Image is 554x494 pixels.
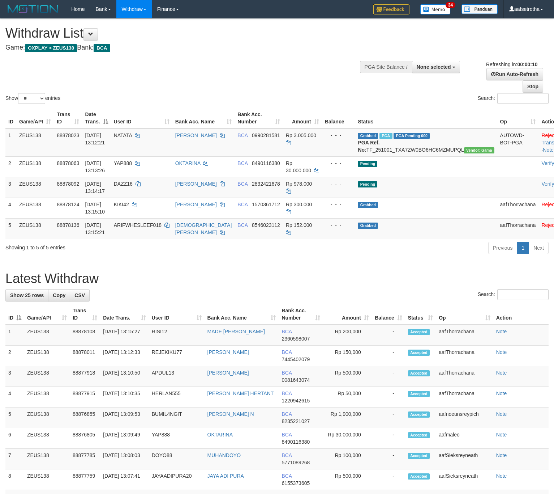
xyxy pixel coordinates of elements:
td: aafSieksreyneath [436,449,493,469]
td: 5 [5,408,24,428]
span: [DATE] 13:12:21 [85,132,105,145]
td: ZEUS138 [24,428,70,449]
a: Note [496,452,507,458]
td: 88877785 [70,449,100,469]
span: BCA [94,44,110,52]
button: None selected [412,61,460,73]
span: YAP888 [114,160,132,166]
span: ARIFWHESLEEF018 [114,222,162,228]
span: OXPLAY > ZEUS138 [25,44,77,52]
span: 34 [446,2,455,8]
td: [DATE] 13:07:41 [100,469,149,490]
th: Op: activate to sort column ascending [436,304,493,325]
td: aafThorrachana [497,198,539,218]
td: aafThorrachana [436,346,493,366]
a: Verify [541,181,554,187]
td: - [372,449,405,469]
td: 4 [5,198,16,218]
a: MUHANDOYO [207,452,241,458]
th: Action [493,304,549,325]
a: JAYA ADI PURA [207,473,244,479]
a: Note [496,370,507,376]
a: Verify [541,160,554,166]
span: Grabbed [358,202,378,208]
span: Grabbed [358,133,378,139]
span: BCA [282,390,292,396]
th: Game/API: activate to sort column ascending [16,108,54,128]
span: Copy 1570361712 to clipboard [252,202,280,207]
td: 3 [5,366,24,387]
td: 3 [5,177,16,198]
a: [DEMOGRAPHIC_DATA][PERSON_NAME] [175,222,232,235]
div: Showing 1 to 5 of 5 entries [5,241,226,251]
span: 88878124 [57,202,79,207]
span: Accepted [408,350,430,356]
span: BCA [282,411,292,417]
td: DOYO88 [149,449,205,469]
img: MOTION_logo.png [5,4,60,14]
span: PGA Pending [394,133,430,139]
th: Bank Acc. Name: activate to sort column ascending [172,108,235,128]
th: Game/API: activate to sort column ascending [24,304,70,325]
a: Note [496,390,507,396]
th: Op: activate to sort column ascending [497,108,539,128]
td: - [372,408,405,428]
td: - [372,346,405,366]
td: Rp 500,000 [323,469,372,490]
td: [DATE] 13:10:50 [100,366,149,387]
a: MADE [PERSON_NAME] [207,329,265,334]
span: Vendor URL: https://trx31.1velocity.biz [464,147,494,153]
span: Copy 0081643074 to clipboard [282,377,310,383]
span: NATATA [114,132,132,138]
span: BCA [237,202,248,207]
input: Search: [497,289,549,300]
a: Note [496,473,507,479]
td: RISI12 [149,325,205,346]
span: BCA [282,370,292,376]
td: aafnoeunsreypich [436,408,493,428]
span: [DATE] 13:14:17 [85,181,105,194]
th: User ID: activate to sort column ascending [149,304,205,325]
div: - - - [325,221,352,229]
span: Copy 7445402079 to clipboard [282,356,310,362]
a: [PERSON_NAME] [175,132,217,138]
span: Copy 8235221027 to clipboard [282,418,310,424]
a: Show 25 rows [5,289,48,301]
a: Stop [523,80,543,93]
span: Accepted [408,473,430,480]
td: Rp 500,000 [323,366,372,387]
span: Accepted [408,329,430,335]
td: APDUL13 [149,366,205,387]
td: 88878011 [70,346,100,366]
td: aafSieksreyneath [436,469,493,490]
th: Status: activate to sort column ascending [405,304,436,325]
td: 4 [5,387,24,408]
h4: Game: Bank: [5,44,362,51]
b: PGA Ref. No: [358,140,379,153]
a: Note [496,329,507,334]
h1: Latest Withdraw [5,271,549,286]
span: BCA [282,473,292,479]
span: DAZZ16 [114,181,133,187]
a: [PERSON_NAME] [175,202,217,207]
span: Copy 8546023112 to clipboard [252,222,280,228]
td: aafThorrachana [436,325,493,346]
td: Rp 1,900,000 [323,408,372,428]
span: BCA [282,432,292,438]
td: 88878108 [70,325,100,346]
th: ID [5,108,16,128]
a: [PERSON_NAME] [207,349,249,355]
div: - - - [325,180,352,187]
td: 88877918 [70,366,100,387]
span: BCA [282,329,292,334]
a: Previous [488,242,517,254]
td: BUMIL4NGIT [149,408,205,428]
td: - [372,387,405,408]
td: ZEUS138 [24,387,70,408]
th: Date Trans.: activate to sort column descending [82,108,111,128]
img: Button%20Memo.svg [420,4,451,14]
span: BCA [237,181,248,187]
a: Note [496,432,507,438]
td: 2 [5,156,16,177]
td: ZEUS138 [16,177,54,198]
